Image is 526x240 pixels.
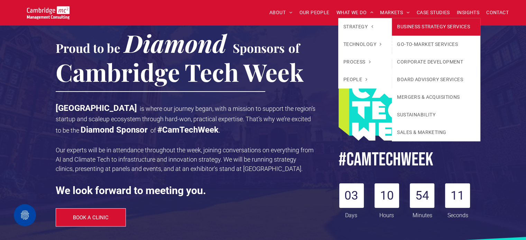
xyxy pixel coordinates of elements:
strong: We look forward to meeting you. [56,184,206,196]
span: Sponsors [233,40,285,56]
a: SUSTAINABILITY [392,106,480,124]
span: BOOK A CLINIC [73,214,109,221]
span: TECHNOLOGY [343,41,382,48]
a: CORPORATE DEVELOPMENT [392,53,480,71]
a: OUR PEOPLE [296,7,333,18]
div: Hours [375,208,399,220]
img: A turquoise and lime green geometric graphic with the words CAM TECH WEEK in bold white letters s... [339,68,433,141]
a: PROCESS [338,53,392,71]
a: BOOK A CLINIC [56,208,126,227]
span: PEOPLE [343,76,368,83]
div: 10 [375,183,399,208]
a: SALES & MARKETING [392,124,480,141]
div: Seconds [446,208,470,220]
a: MARKETS [377,7,413,18]
div: Days [339,208,363,220]
a: GO-TO-MARKET SERVICES [392,36,480,53]
span: #CamTECHWEEK [339,148,433,171]
a: BUSINESS STRATEGY SERVICES [392,18,480,36]
a: STRATEGY [338,18,392,36]
a: CONTACT [483,7,512,18]
div: 54 [410,183,434,208]
span: Cambridge Tech Week [56,56,304,88]
span: is where our journey began, with a mission to support the region’s startup and scaleup ecosystem ... [56,105,315,134]
a: TECHNOLOGY [338,36,392,53]
div: Minutes [410,208,434,220]
a: MERGERS & ACQUISITIONS [392,88,480,106]
a: INSIGHTS [453,7,483,18]
a: Your Business Transformed | Cambridge Management Consulting [27,7,70,15]
span: . [219,127,220,134]
a: BOARD ADVISORY SERVICES [392,71,480,88]
a: WHAT WE DO [333,7,377,18]
span: PROCESS [343,58,371,66]
div: 11 [445,183,470,208]
strong: [GEOGRAPHIC_DATA] [56,103,137,113]
a: ABOUT [266,7,296,18]
span: of [150,127,156,134]
span: Proud to be [56,40,120,56]
a: PEOPLE [338,71,392,88]
strong: Diamond Sponsor [81,125,148,135]
span: WHAT WE DO [336,7,373,18]
div: 03 [339,183,364,208]
img: Go to Homepage [27,6,70,19]
a: CASE STUDIES [413,7,453,18]
strong: #CamTechWeek [157,125,219,135]
span: of [288,40,299,56]
span: STRATEGY [343,23,373,30]
span: Our experts will be in attendance throughout the week, joining conversations on everything from A... [56,146,314,172]
span: Diamond [124,27,227,59]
